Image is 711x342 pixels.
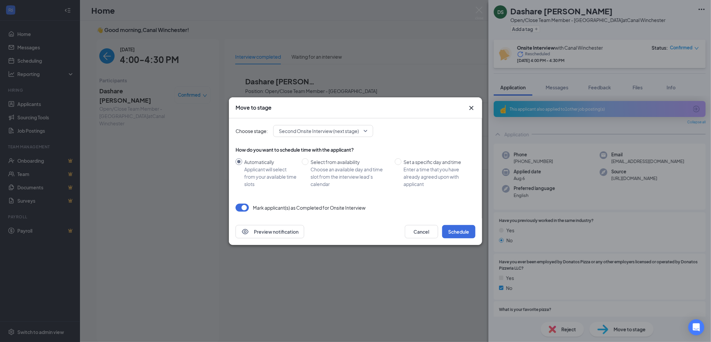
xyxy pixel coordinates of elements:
div: Automatically [244,158,297,166]
div: Open Intercom Messenger [688,319,704,335]
svg: Eye [241,228,249,236]
p: Mark applicant(s) as Completed for Onsite Interview [253,204,365,211]
h3: Move to stage [236,104,272,111]
div: Enter a time that you have already agreed upon with applicant [403,166,470,188]
button: Close [467,104,475,112]
div: Applicant will select from your available time slots [244,166,297,188]
button: Cancel [405,225,438,238]
div: Choose an available day and time slot from the interview lead’s calendar [311,166,389,188]
span: Second Onsite Interview (next stage) [279,126,359,136]
div: How do you want to schedule time with the applicant? [236,146,475,153]
button: EyePreview notification [236,225,304,238]
button: Schedule [442,225,475,238]
span: Choose stage: [236,127,268,135]
div: Select from availability [311,158,389,166]
div: Set a specific day and time [403,158,470,166]
svg: Cross [467,104,475,112]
